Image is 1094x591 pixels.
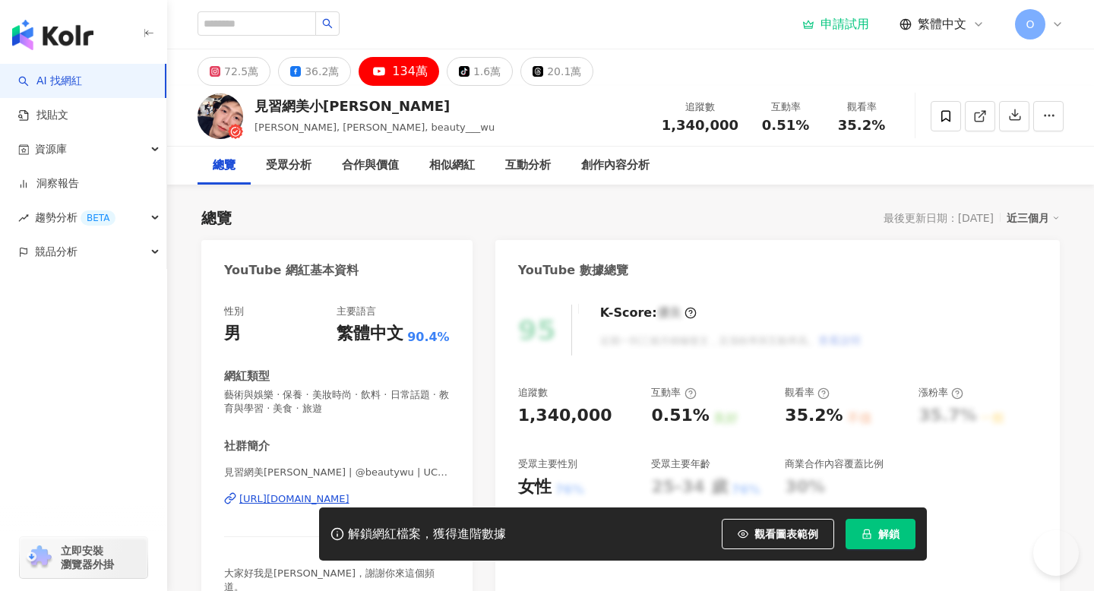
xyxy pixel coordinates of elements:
div: BETA [81,210,115,226]
div: 繁體中文 [337,322,403,346]
span: 立即安裝 瀏覽器外掛 [61,544,114,571]
div: 解鎖網紅檔案，獲得進階數據 [348,526,506,542]
div: 受眾主要性別 [518,457,577,471]
span: 1,340,000 [662,117,738,133]
div: 男 [224,322,241,346]
div: 追蹤數 [662,100,738,115]
div: 總覽 [213,156,236,175]
span: O [1026,16,1034,33]
button: 72.5萬 [198,57,270,86]
div: 商業合作內容覆蓋比例 [785,457,884,471]
span: 藝術與娛樂 · 保養 · 美妝時尚 · 飲料 · 日常話題 · 教育與學習 · 美食 · 旅遊 [224,388,450,416]
div: 近三個月 [1007,208,1060,228]
div: 36.2萬 [305,61,339,82]
a: [URL][DOMAIN_NAME] [224,492,450,506]
div: 觀看率 [833,100,890,115]
button: 134萬 [359,57,439,86]
div: YouTube 數據總覽 [518,262,628,279]
span: 解鎖 [878,528,900,540]
div: 互動分析 [505,156,551,175]
button: 解鎖 [846,519,915,549]
div: 漲粉率 [919,386,963,400]
div: 20.1萬 [547,61,581,82]
a: 申請試用 [802,17,869,32]
span: 0.51% [762,118,809,133]
span: search [322,18,333,29]
div: YouTube 網紅基本資料 [224,262,359,279]
div: 1.6萬 [473,61,501,82]
div: 總覽 [201,207,232,229]
span: 資源庫 [35,132,67,166]
div: 性別 [224,305,244,318]
img: KOL Avatar [198,93,243,139]
a: 洞察報告 [18,176,79,191]
a: searchAI 找網紅 [18,74,82,89]
div: 合作與價值 [342,156,399,175]
button: 36.2萬 [278,57,351,86]
span: lock [862,529,872,539]
div: 網紅類型 [224,368,270,384]
a: chrome extension立即安裝 瀏覽器外掛 [20,537,147,578]
div: 1,340,000 [518,404,612,428]
span: 見習網美[PERSON_NAME] | @beautywu | UCAfcy122TZHqDQMMAwfbvBQ [224,466,450,479]
span: 趨勢分析 [35,201,115,235]
div: 追蹤數 [518,386,548,400]
div: 女性 [518,476,552,499]
span: 競品分析 [35,235,77,269]
span: 觀看圖表範例 [754,528,818,540]
span: 35.2% [838,118,885,133]
div: 觀看率 [785,386,830,400]
div: 互動率 [757,100,814,115]
div: 134萬 [392,61,428,82]
div: 主要語言 [337,305,376,318]
div: K-Score : [600,305,697,321]
div: 創作內容分析 [581,156,650,175]
div: 72.5萬 [224,61,258,82]
span: [PERSON_NAME], [PERSON_NAME], beauty___wu [255,122,495,133]
img: chrome extension [24,545,54,570]
a: 找貼文 [18,108,68,123]
div: 社群簡介 [224,438,270,454]
button: 20.1萬 [520,57,593,86]
button: 1.6萬 [447,57,513,86]
img: logo [12,20,93,50]
div: 受眾主要年齡 [651,457,710,471]
div: 35.2% [785,404,843,428]
div: 相似網紅 [429,156,475,175]
span: 繁體中文 [918,16,966,33]
button: 觀看圖表範例 [722,519,834,549]
span: 90.4% [407,329,450,346]
div: [URL][DOMAIN_NAME] [239,492,349,506]
div: 受眾分析 [266,156,311,175]
div: 互動率 [651,386,696,400]
div: 見習網美小[PERSON_NAME] [255,96,495,115]
div: 最後更新日期：[DATE] [884,212,994,224]
span: rise [18,213,29,223]
div: 0.51% [651,404,709,428]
